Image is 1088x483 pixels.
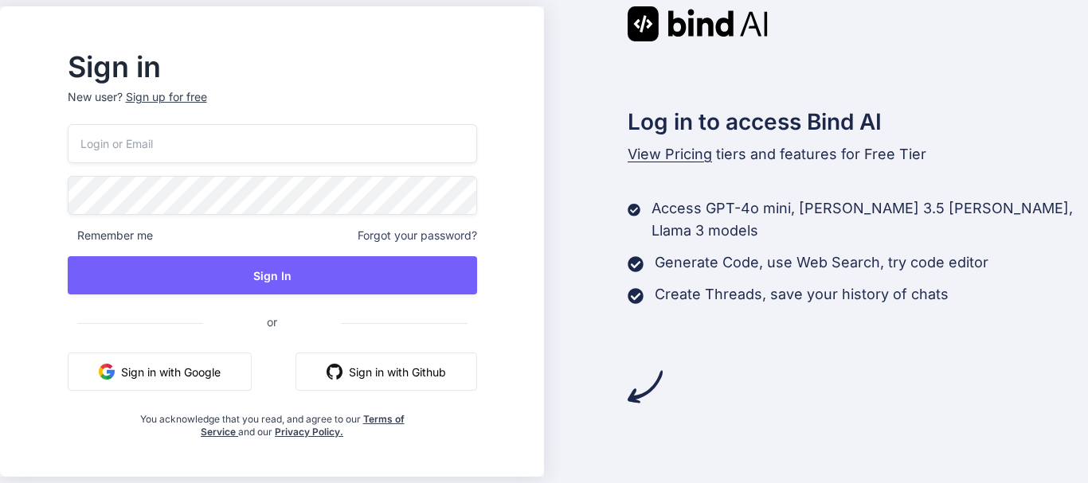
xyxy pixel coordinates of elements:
button: Sign in with Google [68,353,252,391]
img: Bind AI logo [628,6,768,41]
img: google [99,364,115,380]
a: Privacy Policy. [275,426,343,438]
h2: Sign in [68,54,477,80]
span: or [203,302,341,341]
span: Forgot your password? [358,228,477,243]
button: Sign In [68,256,477,294]
p: Create Threads, save your history of chats [655,283,949,306]
span: View Pricing [628,146,712,162]
a: Terms of Service [201,413,405,438]
span: Remember me [68,228,153,243]
div: Sign up for free [126,89,207,105]
div: You acknowledge that you read, and agree to our and our [135,403,409,438]
h2: Log in to access Bind AI [628,105,1088,138]
img: github [327,364,342,380]
button: Sign in with Github [295,353,477,391]
input: Login or Email [68,124,477,163]
p: tiers and features for Free Tier [628,143,1088,166]
img: arrow [628,369,663,404]
p: Access GPT-4o mini, [PERSON_NAME] 3.5 [PERSON_NAME], Llama 3 models [652,197,1088,242]
p: New user? [68,89,477,124]
p: Generate Code, use Web Search, try code editor [655,251,988,274]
